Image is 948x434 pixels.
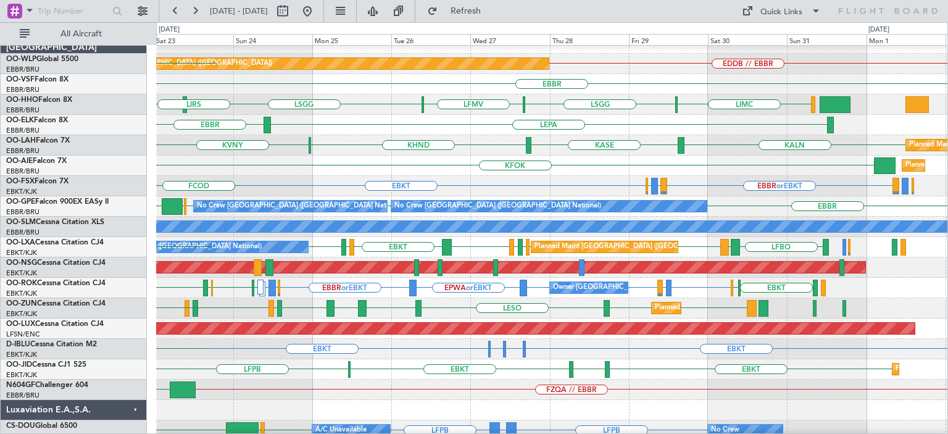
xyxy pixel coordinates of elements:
[6,269,37,278] a: EBKT/KJK
[6,361,32,369] span: OO-JID
[6,126,39,135] a: EBBR/BRU
[210,6,268,17] span: [DATE] - [DATE]
[6,239,35,246] span: OO-LXA
[6,219,36,226] span: OO-SLM
[6,96,38,104] span: OO-HHO
[6,309,37,319] a: EBKT/KJK
[6,422,35,430] span: CS-DOU
[6,178,35,185] span: OO-FSX
[6,137,36,144] span: OO-LAH
[312,34,391,45] div: Mon 25
[6,239,104,246] a: OO-LXACessna Citation CJ4
[6,228,39,237] a: EBBR/BRU
[14,24,134,44] button: All Aircraft
[422,1,496,21] button: Refresh
[6,341,30,348] span: D-IBLU
[553,278,720,297] div: Owner [GEOGRAPHIC_DATA]-[GEOGRAPHIC_DATA]
[6,65,39,74] a: EBBR/BRU
[6,280,37,287] span: OO-ROK
[233,34,312,45] div: Sun 24
[6,280,106,287] a: OO-ROKCessna Citation CJ4
[6,207,39,217] a: EBBR/BRU
[6,56,36,63] span: OO-WLP
[6,96,72,104] a: OO-HHOFalcon 8X
[6,300,106,307] a: OO-ZUNCessna Citation CJ4
[6,106,39,115] a: EBBR/BRU
[6,259,106,267] a: OO-NSGCessna Citation CJ4
[550,34,629,45] div: Thu 28
[6,198,35,206] span: OO-GPE
[6,300,37,307] span: OO-ZUN
[154,34,233,45] div: Sat 23
[6,248,37,257] a: EBKT/KJK
[6,76,69,83] a: OO-VSFFalcon 8X
[470,34,549,45] div: Wed 27
[6,350,37,359] a: EBKT/KJK
[32,30,130,38] span: All Aircraft
[6,361,86,369] a: OO-JIDCessna CJ1 525
[6,85,39,94] a: EBBR/BRU
[6,187,37,196] a: EBKT/KJK
[6,157,33,165] span: OO-AIE
[760,6,802,19] div: Quick Links
[868,25,889,35] div: [DATE]
[391,34,470,45] div: Tue 26
[6,370,37,380] a: EBKT/KJK
[6,330,40,339] a: LFSN/ENC
[6,289,37,298] a: EBKT/KJK
[6,198,109,206] a: OO-GPEFalcon 900EX EASy II
[6,422,77,430] a: CS-DOUGlobal 6500
[708,34,787,45] div: Sat 30
[655,299,799,317] div: Planned Maint Kortrijk-[GEOGRAPHIC_DATA]
[440,7,492,15] span: Refresh
[6,56,78,63] a: OO-WLPGlobal 5500
[6,157,67,165] a: OO-AIEFalcon 7X
[867,34,946,45] div: Mon 1
[78,54,272,73] div: Planned Maint [GEOGRAPHIC_DATA] ([GEOGRAPHIC_DATA])
[6,219,104,226] a: OO-SLMCessna Citation XLS
[38,2,109,20] input: Trip Number
[6,117,68,124] a: OO-ELKFalcon 8X
[197,197,404,215] div: No Crew [GEOGRAPHIC_DATA] ([GEOGRAPHIC_DATA] National)
[394,197,601,215] div: No Crew [GEOGRAPHIC_DATA] ([GEOGRAPHIC_DATA] National)
[6,137,70,144] a: OO-LAHFalcon 7X
[6,320,104,328] a: OO-LUXCessna Citation CJ4
[159,25,180,35] div: [DATE]
[6,146,39,156] a: EBBR/BRU
[736,1,827,21] button: Quick Links
[787,34,866,45] div: Sun 31
[6,341,97,348] a: D-IBLUCessna Citation M2
[629,34,708,45] div: Fri 29
[6,178,69,185] a: OO-FSXFalcon 7X
[6,117,34,124] span: OO-ELK
[6,76,35,83] span: OO-VSF
[6,382,35,389] span: N604GF
[534,238,758,256] div: Planned Maint [GEOGRAPHIC_DATA] ([GEOGRAPHIC_DATA] National)
[6,167,39,176] a: EBBR/BRU
[6,391,39,400] a: EBBR/BRU
[6,382,88,389] a: N604GFChallenger 604
[6,320,35,328] span: OO-LUX
[6,259,37,267] span: OO-NSG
